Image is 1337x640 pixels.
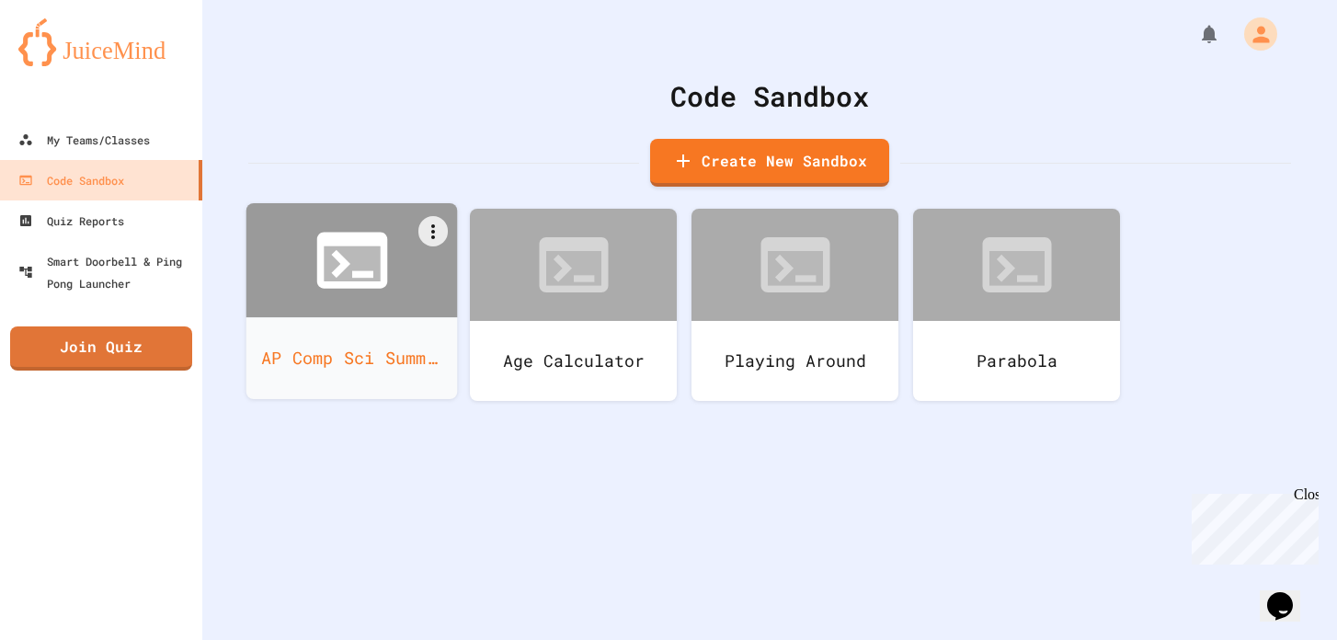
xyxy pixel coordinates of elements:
[18,210,124,232] div: Quiz Reports
[18,129,150,151] div: My Teams/Classes
[691,209,898,401] a: Playing Around
[10,326,192,371] a: Join Quiz
[1260,566,1319,622] iframe: chat widget
[1184,486,1319,565] iframe: chat widget
[470,321,677,401] div: Age Calculator
[18,250,195,294] div: Smart Doorbell & Ping Pong Launcher
[18,18,184,66] img: logo-orange.svg
[691,321,898,401] div: Playing Around
[650,139,889,187] a: Create New Sandbox
[18,169,124,191] div: Code Sandbox
[246,317,458,399] div: AP Comp Sci Summer Work
[1164,18,1225,50] div: My Notifications
[246,203,458,399] a: AP Comp Sci Summer Work
[1225,13,1282,55] div: My Account
[913,209,1120,401] a: Parabola
[7,7,127,117] div: Chat with us now!Close
[470,209,677,401] a: Age Calculator
[248,75,1291,117] div: Code Sandbox
[913,321,1120,401] div: Parabola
